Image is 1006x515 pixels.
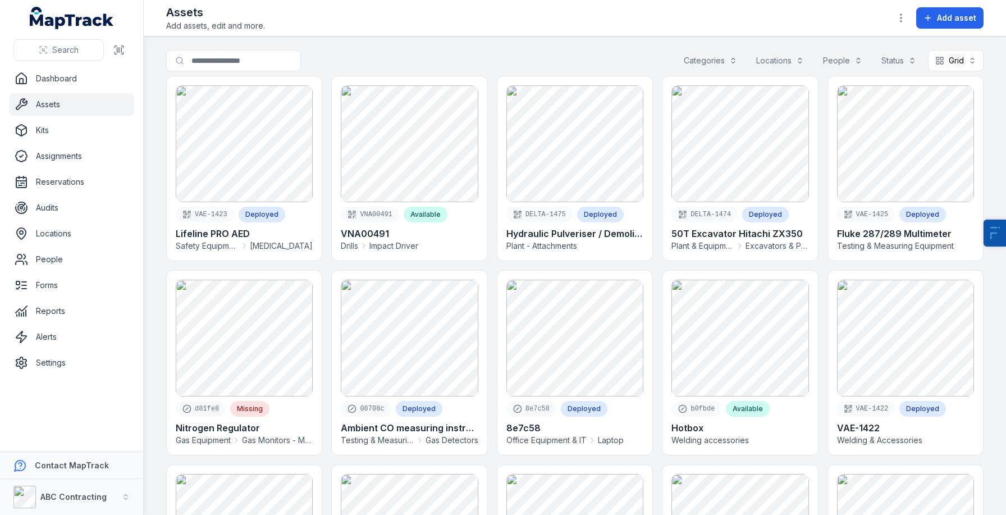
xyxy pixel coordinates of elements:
[9,197,134,219] a: Audits
[166,20,265,31] span: Add assets, edit and more.
[916,7,984,29] button: Add asset
[13,39,104,61] button: Search
[35,461,109,470] strong: Contact MapTrack
[749,50,811,71] button: Locations
[9,93,134,116] a: Assets
[928,50,984,71] button: Grid
[9,248,134,271] a: People
[9,352,134,374] a: Settings
[874,50,923,71] button: Status
[9,222,134,245] a: Locations
[30,7,114,29] a: MapTrack
[9,300,134,322] a: Reports
[937,12,976,24] span: Add asset
[9,171,134,193] a: Reservations
[9,274,134,297] a: Forms
[166,4,265,20] h2: Assets
[9,145,134,167] a: Assignments
[816,50,870,71] button: People
[9,119,134,142] a: Kits
[40,492,107,502] strong: ABC Contracting
[676,50,744,71] button: Categories
[9,326,134,348] a: Alerts
[52,44,79,56] span: Search
[9,67,134,90] a: Dashboard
